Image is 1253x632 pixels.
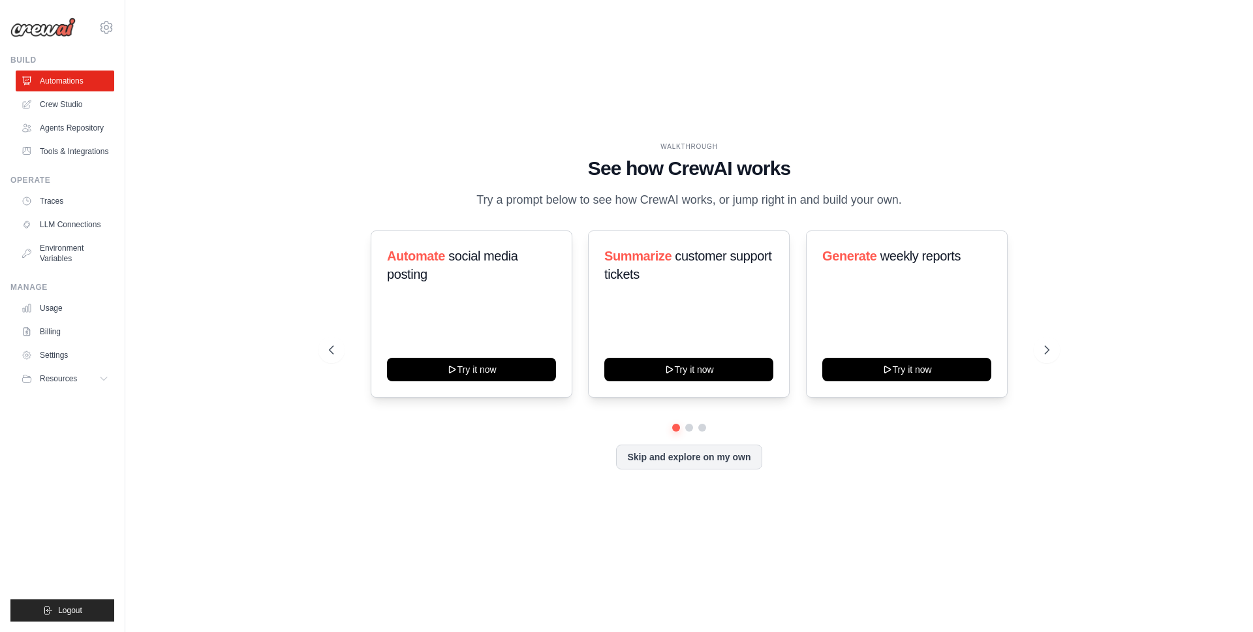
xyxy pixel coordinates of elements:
a: Agents Repository [16,118,114,138]
span: weekly reports [880,249,960,263]
a: Traces [16,191,114,212]
span: Logout [58,605,82,616]
span: Resources [40,373,77,384]
a: Usage [16,298,114,319]
a: Automations [16,71,114,91]
button: Resources [16,368,114,389]
span: customer support tickets [604,249,771,281]
button: Logout [10,599,114,622]
span: social media posting [387,249,518,281]
button: Try it now [387,358,556,381]
p: Try a prompt below to see how CrewAI works, or jump right in and build your own. [470,191,908,210]
span: Summarize [604,249,672,263]
a: Tools & Integrations [16,141,114,162]
a: Billing [16,321,114,342]
button: Skip and explore on my own [616,445,762,469]
span: Generate [822,249,877,263]
div: Operate [10,175,114,185]
a: LLM Connections [16,214,114,235]
div: Build [10,55,114,65]
h1: See how CrewAI works [329,157,1049,180]
a: Settings [16,345,114,366]
img: Logo [10,18,76,37]
a: Environment Variables [16,238,114,269]
a: Crew Studio [16,94,114,115]
button: Try it now [822,358,991,381]
div: Manage [10,282,114,292]
span: Automate [387,249,445,263]
button: Try it now [604,358,773,381]
div: WALKTHROUGH [329,142,1049,151]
